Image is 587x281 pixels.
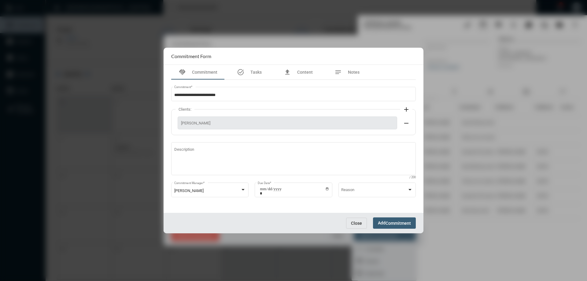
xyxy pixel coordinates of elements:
[181,121,394,125] span: [PERSON_NAME]
[237,68,244,76] mat-icon: task_alt
[174,188,204,193] span: [PERSON_NAME]
[403,106,410,113] mat-icon: add
[351,221,362,226] span: Close
[250,70,262,75] span: Tasks
[297,70,313,75] span: Content
[348,70,360,75] span: Notes
[378,220,411,225] span: Add
[171,53,211,59] h2: Commitment Form
[403,120,410,127] mat-icon: remove
[409,176,416,179] mat-hint: / 200
[192,70,217,75] span: Commitment
[175,107,194,112] label: Clients:
[334,68,342,76] mat-icon: notes
[346,218,367,229] button: Close
[373,217,416,229] button: AddCommitment
[284,68,291,76] mat-icon: file_upload
[179,68,186,76] mat-icon: handshake
[386,221,411,226] span: Commitment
